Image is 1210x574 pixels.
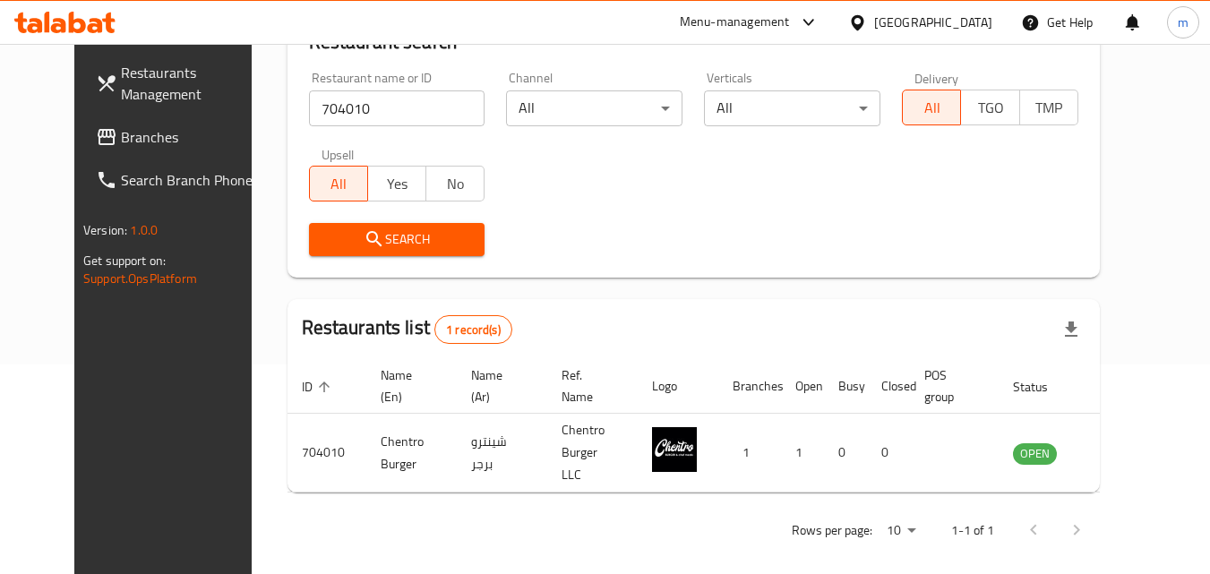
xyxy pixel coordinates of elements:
td: 704010 [287,414,366,493]
span: 1 record(s) [435,321,511,338]
span: Search [323,228,471,251]
span: Yes [375,171,419,197]
button: All [309,166,368,201]
th: Closed [867,359,910,414]
td: 0 [824,414,867,493]
span: Branches [121,126,262,148]
button: TMP [1019,90,1078,125]
div: All [506,90,682,126]
th: Action [1093,359,1154,414]
div: All [704,90,880,126]
th: Logo [638,359,718,414]
h2: Restaurant search [309,29,1078,56]
input: Search for restaurant name or ID.. [309,90,485,126]
th: Branches [718,359,781,414]
td: 1 [718,414,781,493]
th: Busy [824,359,867,414]
span: Search Branch Phone [121,169,262,191]
span: ID [302,376,336,398]
a: Search Branch Phone [82,158,277,201]
span: All [910,95,954,121]
th: Open [781,359,824,414]
span: 1.0.0 [130,218,158,242]
a: Support.OpsPlatform [83,267,197,290]
span: Name (En) [381,364,435,407]
td: شينترو برجر [457,414,547,493]
div: OPEN [1013,443,1057,465]
span: m [1178,13,1189,32]
div: Total records count [434,315,512,344]
td: Chentro Burger [366,414,457,493]
h2: Restaurants list [302,314,512,344]
a: Branches [82,116,277,158]
span: Restaurants Management [121,62,262,105]
span: Version: [83,218,127,242]
a: Restaurants Management [82,51,277,116]
span: No [433,171,477,197]
span: TMP [1027,95,1071,121]
img: Chentro Burger [652,427,697,472]
span: TGO [968,95,1012,121]
button: All [902,90,961,125]
td: Chentro Burger LLC [547,414,638,493]
td: 0 [867,414,910,493]
div: Export file [1050,308,1093,351]
span: Get support on: [83,249,166,272]
span: All [317,171,361,197]
span: POS group [924,364,977,407]
table: enhanced table [287,359,1154,493]
span: Ref. Name [562,364,616,407]
span: Name (Ar) [471,364,526,407]
p: Rows per page: [792,519,872,542]
button: No [425,166,485,201]
label: Upsell [322,148,355,160]
div: [GEOGRAPHIC_DATA] [874,13,992,32]
td: 1 [781,414,824,493]
label: Delivery [914,72,959,84]
span: OPEN [1013,443,1057,464]
button: Search [309,223,485,256]
div: Menu-management [680,12,790,33]
span: Status [1013,376,1071,398]
button: TGO [960,90,1019,125]
button: Yes [367,166,426,201]
div: Rows per page: [880,518,923,544]
p: 1-1 of 1 [951,519,994,542]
